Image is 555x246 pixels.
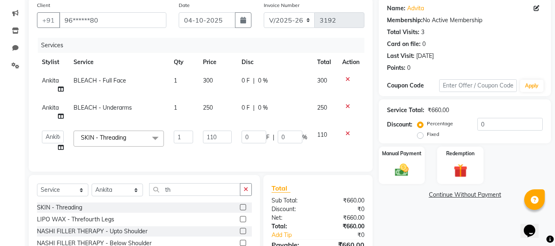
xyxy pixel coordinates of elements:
[174,77,177,84] span: 1
[37,53,69,71] th: Stylist
[258,103,268,112] span: 0 %
[69,53,169,71] th: Service
[174,104,177,111] span: 1
[169,53,198,71] th: Qty
[203,104,213,111] span: 250
[37,203,82,212] div: SKIN - Threading
[439,79,517,92] input: Enter Offer / Coupon Code
[265,231,327,239] a: Add Tip
[198,53,236,71] th: Price
[179,2,190,9] label: Date
[81,134,126,141] span: SKIN - Threading
[37,12,60,28] button: +91
[520,80,543,92] button: Apply
[253,76,255,85] span: |
[387,16,423,25] div: Membership:
[427,120,453,127] label: Percentage
[317,131,327,138] span: 110
[327,231,371,239] div: ₹0
[318,196,371,205] div: ₹660.00
[387,106,424,115] div: Service Total:
[318,222,371,231] div: ₹660.00
[407,4,424,13] a: Advita
[38,38,371,53] div: Services
[380,191,549,199] a: Continue Without Payment
[42,104,59,111] span: Ankita
[387,16,543,25] div: No Active Membership
[407,64,410,72] div: 0
[203,77,213,84] span: 300
[37,2,50,9] label: Client
[273,133,274,142] span: |
[74,104,132,111] span: BLEACH - Underarms
[265,205,318,214] div: Discount:
[312,53,337,71] th: Total
[387,64,405,72] div: Points:
[318,214,371,222] div: ₹660.00
[387,52,415,60] div: Last Visit:
[59,12,166,28] input: Search by Name/Mobile/Email/Code
[266,133,269,142] span: F
[387,81,439,90] div: Coupon Code
[265,196,318,205] div: Sub Total:
[74,77,126,84] span: BLEACH - Full Face
[382,150,421,157] label: Manual Payment
[237,53,312,71] th: Disc
[446,150,474,157] label: Redemption
[242,103,250,112] span: 0 F
[265,214,318,222] div: Net:
[37,227,147,236] div: NASHI FILLER THERAPY - Upto Shoulder
[258,76,268,85] span: 0 %
[302,133,307,142] span: %
[37,215,114,224] div: LIPO WAX - Threfourth Legs
[421,28,424,37] div: 3
[126,134,130,141] a: x
[387,40,421,48] div: Card on file:
[42,77,59,84] span: Ankita
[449,162,472,179] img: _gift.svg
[253,103,255,112] span: |
[387,28,419,37] div: Total Visits:
[265,222,318,231] div: Total:
[391,162,413,178] img: _cash.svg
[520,213,547,238] iframe: chat widget
[427,131,439,138] label: Fixed
[337,53,364,71] th: Action
[428,106,449,115] div: ₹660.00
[387,4,405,13] div: Name:
[318,205,371,214] div: ₹0
[422,40,426,48] div: 0
[264,2,299,9] label: Invoice Number
[149,183,240,196] input: Search or Scan
[317,104,327,111] span: 250
[272,184,290,193] span: Total
[317,77,327,84] span: 300
[242,76,250,85] span: 0 F
[416,52,434,60] div: [DATE]
[387,120,412,129] div: Discount:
